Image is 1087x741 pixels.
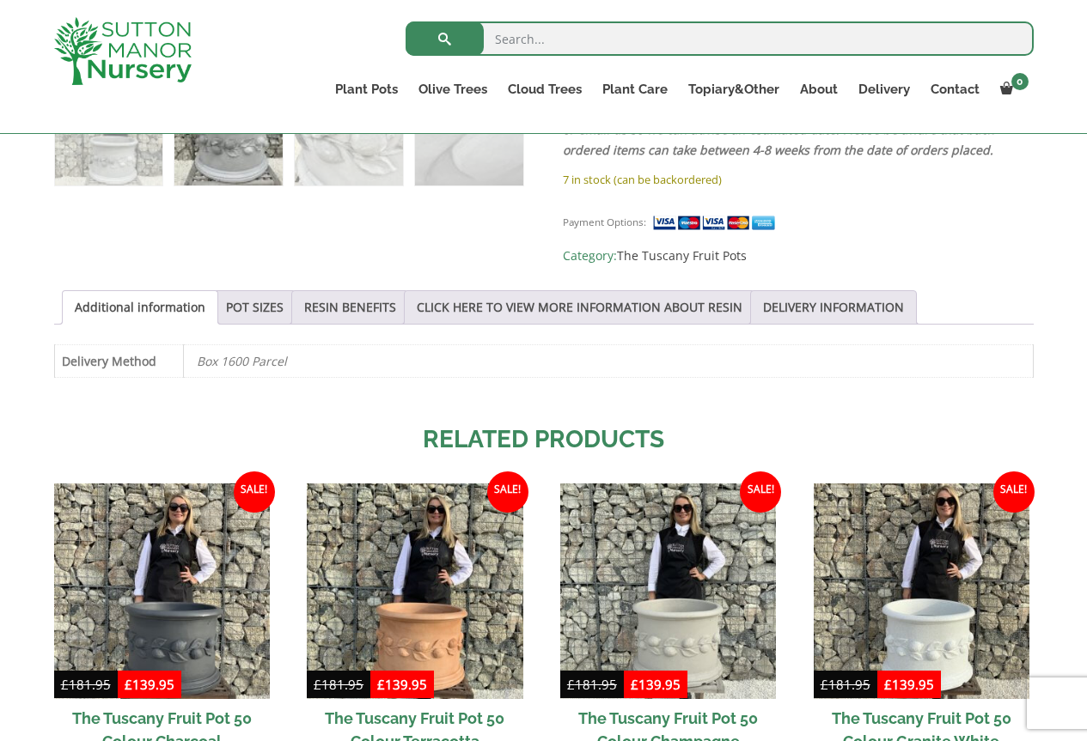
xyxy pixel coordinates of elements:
[1011,73,1029,90] span: 0
[993,471,1035,513] span: Sale!
[54,422,1034,458] h2: Related products
[763,291,904,324] a: DELIVERY INFORMATION
[408,77,498,101] a: Olive Trees
[61,676,111,693] bdi: 181.95
[563,246,1033,266] span: Category:
[631,676,638,693] span: £
[567,676,575,693] span: £
[498,77,592,101] a: Cloud Trees
[307,483,522,699] img: The Tuscany Fruit Pot 50 Colour Terracotta
[377,676,385,693] span: £
[487,471,528,513] span: Sale!
[54,17,192,85] img: logo
[821,676,828,693] span: £
[314,676,321,693] span: £
[75,291,205,324] a: Additional information
[617,247,747,264] a: The Tuscany Fruit Pots
[406,21,1034,56] input: Search...
[652,214,781,232] img: payment supported
[848,77,920,101] a: Delivery
[631,676,681,693] bdi: 139.95
[417,291,742,324] a: CLICK HERE TO VIEW MORE INFORMATION ABOUT RESIN
[678,77,790,101] a: Topiary&Other
[740,471,781,513] span: Sale!
[920,77,990,101] a: Contact
[884,676,892,693] span: £
[325,77,408,101] a: Plant Pots
[54,344,1034,378] table: Product Details
[234,471,275,513] span: Sale!
[814,483,1029,699] img: The Tuscany Fruit Pot 50 Colour Granite White
[304,291,396,324] a: RESIN BENEFITS
[54,483,270,699] img: The Tuscany Fruit Pot 50 Colour Charcoal
[377,676,427,693] bdi: 139.95
[560,483,776,699] img: The Tuscany Fruit Pot 50 Colour Champagne
[125,676,132,693] span: £
[884,676,934,693] bdi: 139.95
[197,345,1020,377] p: Box 1600 Parcel
[790,77,848,101] a: About
[990,77,1034,101] a: 0
[567,676,617,693] bdi: 181.95
[592,77,678,101] a: Plant Care
[821,676,870,693] bdi: 181.95
[61,676,69,693] span: £
[563,169,1033,190] p: 7 in stock (can be backordered)
[125,676,174,693] bdi: 139.95
[226,291,284,324] a: POT SIZES
[314,676,363,693] bdi: 181.95
[54,344,183,377] th: Delivery Method
[563,216,646,228] small: Payment Options:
